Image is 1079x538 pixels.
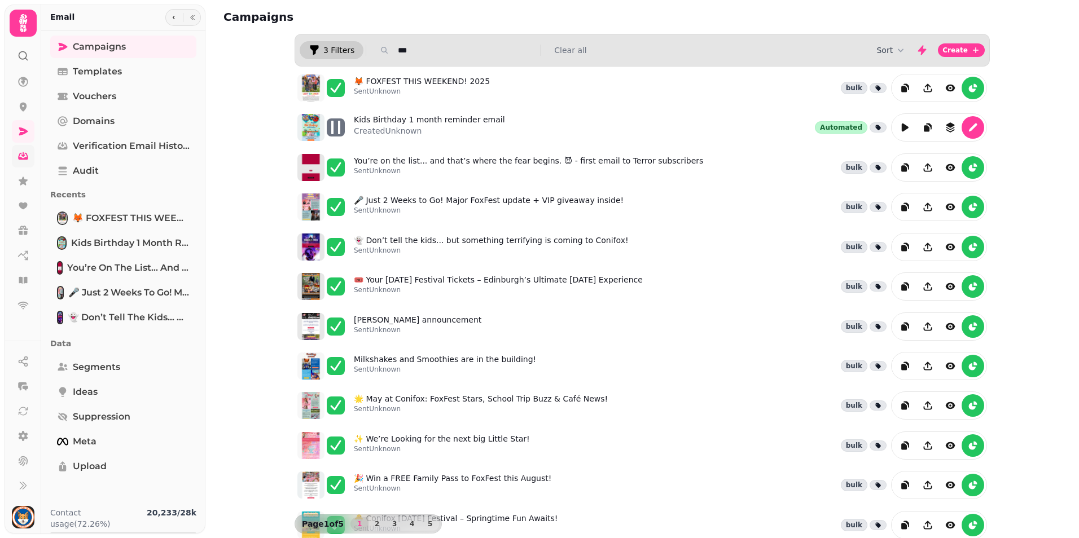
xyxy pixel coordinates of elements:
button: Share campaign preview [916,394,939,417]
button: edit [894,116,916,139]
span: Create [942,47,968,54]
div: bulk [841,201,867,213]
a: Upload [50,455,196,478]
button: reports [962,394,984,417]
button: 5 [421,517,439,531]
img: aHR0cHM6Ly9zdGFtcGVkZS1zZXJ2aWNlLXByb2QtdGVtcGxhdGUtcHJldmlld3MuczMuZXUtd2VzdC0xLmFtYXpvbmF3cy5jb... [297,114,324,141]
span: 1 [355,521,364,527]
p: Created Unknown [354,125,505,136]
h2: Email [50,11,74,23]
button: reports [962,156,984,179]
img: aHR0cHM6Ly9zdGFtcGVkZS1zZXJ2aWNlLXByb2QtdGVtcGxhdGUtcHJldmlld3MuczMuZXUtd2VzdC0xLmFtYXpvbmF3cy5jb... [297,233,324,261]
span: You’re on the list... and that’s where the fear begins. 😈 - first email to Terror subscribers [67,261,190,275]
img: aHR0cHM6Ly9zdGFtcGVkZS1zZXJ2aWNlLXByb2QtdGVtcGxhdGUtcHJldmlld3MuczMuZXUtd2VzdC0xLmFtYXpvbmF3cy5jb... [297,471,324,499]
a: 🐣 Conifox [DATE] Festival – Springtime Fun Awaits!SentUnknown [354,513,558,537]
button: view [939,514,962,536]
a: 🦊 FOXFEST THIS WEEKEND! 2025🦊 FOXFEST THIS WEEKEND! 2025 [50,207,196,230]
a: Templates [50,60,196,83]
button: 2 [368,517,386,531]
span: 🦊 FOXFEST THIS WEEKEND! 2025 [72,211,190,225]
button: 3 Filters [300,41,363,59]
p: Sent Unknown [354,444,530,453]
div: bulk [841,280,867,293]
div: bulk [841,320,867,333]
span: Campaigns [73,40,126,54]
img: 👻 Don’t tell the kids... but something terrifying is coming to Conifox! [58,312,62,323]
button: Share campaign preview [916,514,939,536]
p: Sent Unknown [354,246,629,255]
div: bulk [841,439,867,452]
p: Sent Unknown [354,484,551,493]
button: duplicate [894,196,916,218]
b: 20,233 / 28k [147,508,196,517]
span: 🎤 Just 2 Weeks to Go! Major FoxFest update + VIP giveaway inside! [68,286,190,299]
div: bulk [841,241,867,253]
a: Domains [50,110,196,133]
span: Segments [73,360,120,374]
span: Suppression [73,410,130,424]
button: view [939,355,962,377]
div: bulk [841,360,867,372]
button: Share campaign preview [916,275,939,298]
button: Share campaign preview [916,355,939,377]
button: Share campaign preview [916,434,939,457]
button: duplicate [894,474,916,496]
a: ✨ We’re Looking for the next big Little Star!SentUnknown [354,433,530,458]
a: Milkshakes and Smoothies are in the building!SentUnknown [354,354,536,378]
p: Sent Unknown [354,87,490,96]
img: aHR0cHM6Ly9zdGFtcGVkZS1zZXJ2aWNlLXByb2QtdGVtcGxhdGUtcHJldmlld3MuczMuZXUtd2VzdC0xLmFtYXpvbmF3cy5jb... [297,273,324,300]
div: Automated [815,121,867,134]
button: Share campaign preview [916,236,939,258]
img: aHR0cHM6Ly9zdGFtcGVkZS1zZXJ2aWNlLXByb2QtdGVtcGxhdGUtcHJldmlld3MuczMuZXUtd2VzdC0xLmFtYXpvbmF3cy5jb... [297,154,324,181]
button: Sort [876,45,906,56]
nav: Pagination [350,517,439,531]
div: bulk [841,399,867,412]
button: view [939,275,962,298]
button: view [939,156,962,179]
img: aHR0cHM6Ly9zdGFtcGVkZS1zZXJ2aWNlLXByb2QtdGVtcGxhdGUtcHJldmlld3MuczMuZXUtd2VzdC0xLmFtYXpvbmF3cy5jb... [297,432,324,459]
img: User avatar [12,506,34,528]
p: Sent Unknown [354,524,558,533]
p: Data [50,333,196,354]
a: 🦊 FOXFEST THIS WEEKEND! 2025SentUnknown [354,76,490,100]
a: Audit [50,160,196,182]
button: view [939,77,962,99]
span: Verification email history [73,139,190,153]
span: Meta [73,435,97,448]
span: Vouchers [73,90,116,103]
button: view [939,474,962,496]
nav: Tabs [41,31,205,498]
button: edit [962,116,984,139]
span: 4 [407,521,416,527]
button: reports [962,77,984,99]
a: Kids Birthday 1 month reminder emailKids Birthday 1 month reminder email [50,232,196,254]
button: Clear all [554,45,586,56]
p: Contact usage (72.26%) [50,507,142,530]
button: duplicate [894,236,916,258]
a: 🎟️ Your [DATE] Festival Tickets – Edinburgh’s Ultimate [DATE] ExperienceSentUnknown [354,274,643,299]
p: Sent Unknown [354,206,624,215]
button: reports [962,196,984,218]
button: Share campaign preview [916,315,939,338]
button: duplicate [894,514,916,536]
button: view [939,196,962,218]
div: bulk [841,519,867,531]
button: view [939,394,962,417]
button: reports [962,275,984,298]
button: User avatar [10,506,37,528]
button: 4 [403,517,421,531]
button: view [939,315,962,338]
span: Kids Birthday 1 month reminder email [71,236,190,250]
p: Recents [50,184,196,205]
a: [PERSON_NAME] announcementSentUnknown [354,314,481,339]
button: Share campaign preview [916,196,939,218]
span: Upload [73,460,107,473]
a: Campaigns [50,36,196,58]
p: Sent Unknown [354,285,643,294]
a: Suppression [50,405,196,428]
button: reports [962,236,984,258]
a: You’re on the list... and that’s where the fear begins. 😈 - first email to Terror subscribersSent... [354,155,703,180]
span: 3 Filters [323,46,354,54]
span: Templates [73,65,122,78]
div: bulk [841,161,867,174]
